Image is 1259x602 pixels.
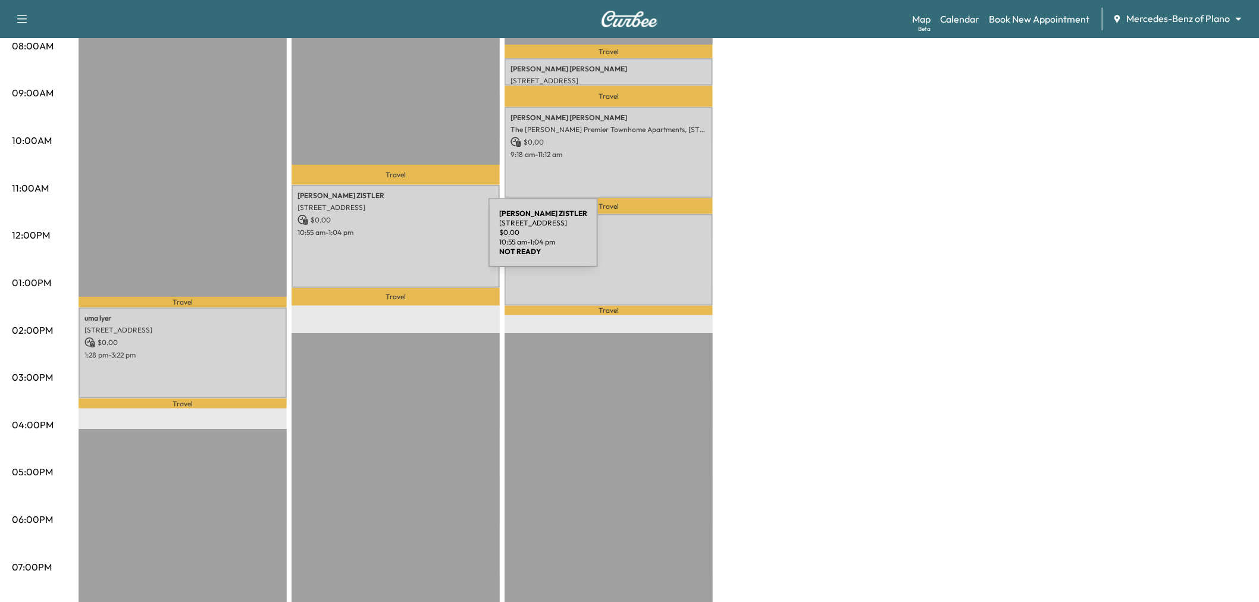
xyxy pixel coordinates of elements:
[297,215,494,225] p: $ 0.00
[12,275,51,290] p: 01:00PM
[601,11,658,27] img: Curbee Logo
[12,418,54,432] p: 04:00PM
[505,198,713,214] p: Travel
[940,12,980,26] a: Calendar
[505,86,713,107] p: Travel
[511,137,707,148] p: $ 0.00
[297,203,494,212] p: [STREET_ADDRESS]
[511,125,707,134] p: The [PERSON_NAME] Premier Townhome Apartments, [STREET_ADDRESS][PERSON_NAME]
[499,237,587,247] p: 10:55 am - 1:04 pm
[511,113,707,123] p: [PERSON_NAME] [PERSON_NAME]
[12,370,53,384] p: 03:00PM
[912,12,931,26] a: MapBeta
[1127,12,1230,26] span: Mercedes-Benz of Plano
[292,165,500,185] p: Travel
[511,232,707,242] p: [STREET_ADDRESS]
[12,228,50,242] p: 12:00PM
[12,181,49,195] p: 11:00AM
[511,220,707,230] p: Hongjun [PERSON_NAME]
[499,228,587,237] p: $ 0.00
[511,244,707,255] p: $ 0.00
[511,257,707,266] p: 11:32 am - 1:26 pm
[297,228,494,237] p: 10:55 am - 1:04 pm
[292,288,500,306] p: Travel
[84,325,281,335] p: [STREET_ADDRESS]
[12,512,53,526] p: 06:00PM
[989,12,1090,26] a: Book New Appointment
[297,191,494,200] p: [PERSON_NAME] ZISTLER
[12,86,54,100] p: 09:00AM
[84,350,281,360] p: 1:28 pm - 3:22 pm
[511,76,707,86] p: [STREET_ADDRESS]
[499,218,587,228] p: [STREET_ADDRESS]
[84,337,281,348] p: $ 0.00
[12,560,52,574] p: 07:00PM
[505,306,713,315] p: Travel
[511,64,707,74] p: [PERSON_NAME] [PERSON_NAME]
[12,133,52,148] p: 10:00AM
[499,209,587,218] b: [PERSON_NAME] ZISTLER
[499,247,541,256] b: NOT READY
[511,150,707,159] p: 9:18 am - 11:12 am
[12,39,54,53] p: 08:00AM
[79,399,287,409] p: Travel
[84,313,281,323] p: uma lyer
[12,323,53,337] p: 02:00PM
[12,465,53,479] p: 05:00PM
[918,24,931,33] div: Beta
[505,45,713,58] p: Travel
[79,297,287,307] p: Travel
